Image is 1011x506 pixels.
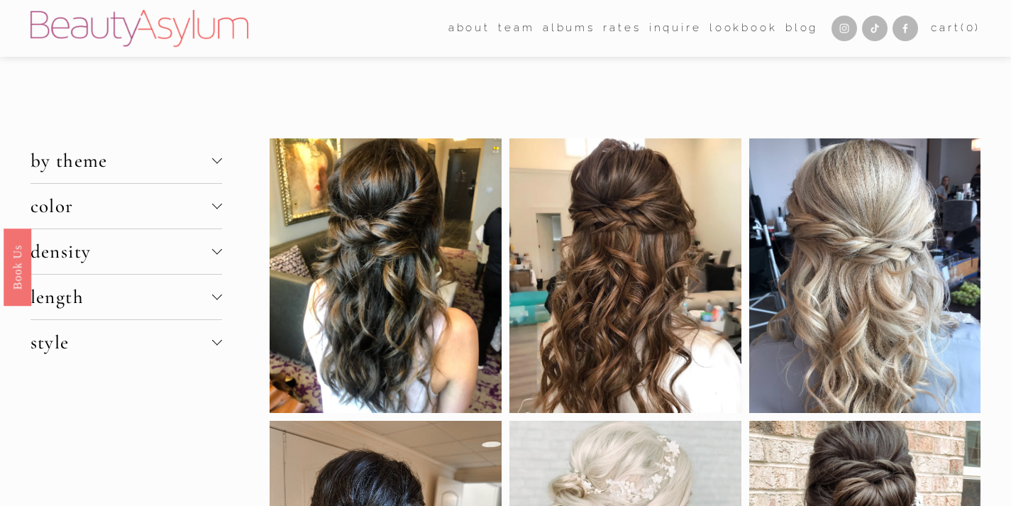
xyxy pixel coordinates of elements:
[31,138,222,183] button: by theme
[448,18,490,40] a: folder dropdown
[966,21,976,34] span: 0
[31,275,222,319] button: length
[31,320,222,365] button: style
[448,18,490,38] span: about
[31,229,222,274] button: density
[832,16,857,41] a: Instagram
[31,285,212,309] span: length
[498,18,534,40] a: folder dropdown
[649,18,702,40] a: Inquire
[785,18,818,40] a: Blog
[931,18,980,38] a: 0 items in cart
[31,184,222,229] button: color
[961,21,980,34] span: ( )
[31,194,212,218] span: color
[862,16,888,41] a: TikTok
[709,18,778,40] a: Lookbook
[893,16,918,41] a: Facebook
[31,240,212,263] span: density
[4,228,31,305] a: Book Us
[498,18,534,38] span: team
[603,18,641,40] a: Rates
[543,18,595,40] a: albums
[31,149,212,172] span: by theme
[31,331,212,354] span: style
[31,10,248,47] img: Beauty Asylum | Bridal Hair &amp; Makeup Charlotte &amp; Atlanta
